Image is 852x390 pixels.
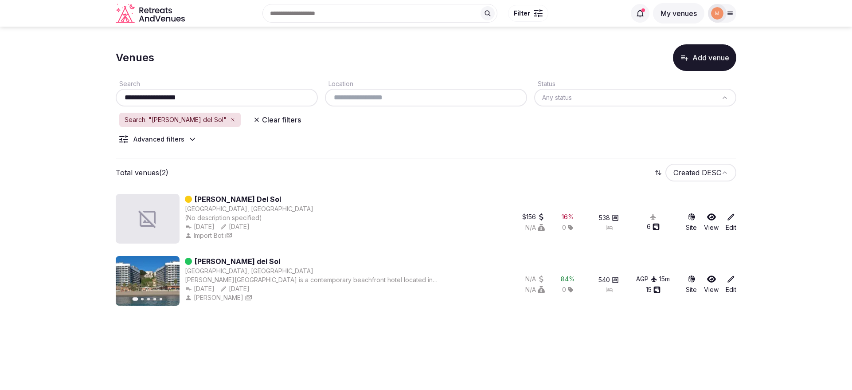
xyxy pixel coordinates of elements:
[598,276,619,284] button: 540
[185,284,215,293] button: [DATE]
[636,275,657,284] button: AGP
[116,50,154,65] h1: Venues
[534,80,555,87] label: Status
[220,222,250,231] button: [DATE]
[141,298,144,300] button: Go to slide 2
[653,3,704,24] button: My venues
[599,213,610,222] span: 538
[185,293,243,302] button: [PERSON_NAME]
[686,275,697,294] a: Site
[562,223,566,232] span: 0
[185,267,313,276] button: [GEOGRAPHIC_DATA], [GEOGRAPHIC_DATA]
[185,276,444,284] div: [PERSON_NAME][GEOGRAPHIC_DATA] is a contemporary beachfront hotel located in [GEOGRAPHIC_DATA], [...
[561,275,575,284] div: 84 %
[185,222,215,231] button: [DATE]
[522,213,545,221] button: $156
[116,4,187,24] a: Visit the homepage
[514,9,530,18] span: Filter
[160,298,162,300] button: Go to slide 5
[525,285,545,294] button: N/A
[194,293,243,302] span: [PERSON_NAME]
[195,194,281,205] a: [PERSON_NAME] Del Sol
[525,223,545,232] button: N/A
[194,231,223,240] span: Import Bot
[562,213,574,221] div: 16 %
[116,168,168,177] p: Total venues (2)
[125,115,227,124] span: Search: "[PERSON_NAME] del Sol"
[659,275,670,284] button: 15m
[598,276,610,284] span: 540
[561,275,575,284] button: 84%
[185,213,313,222] div: (No description specified)
[525,275,545,284] button: N/A
[673,44,736,71] button: Add venue
[116,4,187,24] svg: Retreats and Venues company logo
[195,256,280,267] a: [PERSON_NAME] del Sol
[133,135,184,144] div: Advanced filters
[726,275,736,294] a: Edit
[659,275,670,284] div: 15 m
[646,285,660,294] button: 15
[116,80,140,87] label: Search
[185,231,223,240] button: Import Bot
[704,213,719,232] a: View
[147,298,150,300] button: Go to slide 3
[686,213,697,232] a: Site
[647,222,660,231] button: 6
[325,80,353,87] label: Location
[599,213,619,222] button: 538
[562,285,566,294] span: 0
[153,298,156,300] button: Go to slide 4
[653,9,704,18] a: My venues
[711,7,723,20] img: marina
[704,275,719,294] a: View
[562,213,574,221] button: 16%
[116,256,180,306] img: Featured image for Meliá Costa del Sol
[508,5,548,22] button: Filter
[248,112,306,128] button: Clear filters
[185,205,313,213] button: [GEOGRAPHIC_DATA], [GEOGRAPHIC_DATA]
[220,284,250,293] button: [DATE]
[726,213,736,232] a: Edit
[133,297,138,301] button: Go to slide 1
